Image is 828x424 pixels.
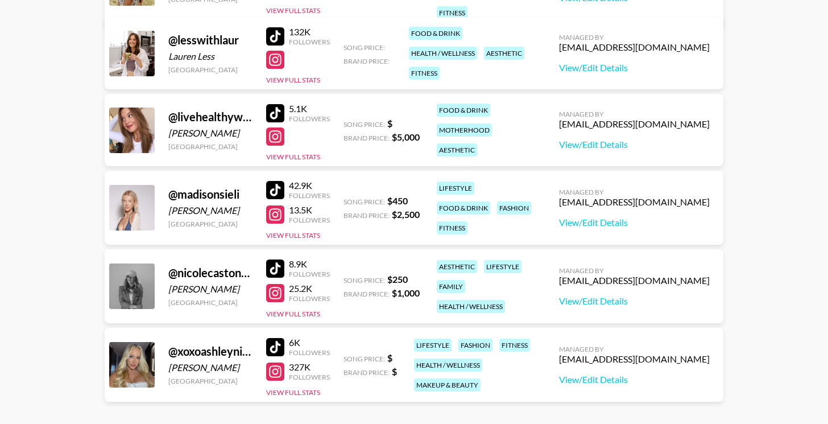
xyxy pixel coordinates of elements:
[289,114,330,123] div: Followers
[409,47,477,60] div: health / wellness
[168,362,252,373] div: [PERSON_NAME]
[414,359,482,372] div: health / wellness
[559,33,710,42] div: Managed By
[343,211,390,220] span: Brand Price:
[168,205,252,216] div: [PERSON_NAME]
[559,42,710,53] div: [EMAIL_ADDRESS][DOMAIN_NAME]
[559,295,710,307] a: View/Edit Details
[289,204,330,216] div: 13.5K
[437,280,465,293] div: family
[387,118,392,129] strong: $
[289,258,330,270] div: 8.9K
[289,216,330,224] div: Followers
[343,355,385,363] span: Song Price:
[343,120,385,129] span: Song Price:
[289,348,330,357] div: Followers
[343,197,385,206] span: Song Price:
[289,180,330,191] div: 42.9K
[559,374,710,385] a: View/Edit Details
[559,345,710,353] div: Managed By
[437,143,477,157] div: aesthetic
[343,57,390,65] span: Brand Price:
[437,6,467,19] div: fitness
[484,260,521,273] div: lifestyle
[343,368,390,377] span: Brand Price:
[392,209,420,220] strong: $ 2,500
[168,65,252,74] div: [GEOGRAPHIC_DATA]
[289,191,330,200] div: Followers
[437,124,492,137] div: motherhood
[168,33,252,47] div: @ lesswithlaur
[266,6,320,15] button: View Full Stats
[168,187,252,201] div: @ madisonsieli
[437,221,467,234] div: fitness
[266,310,320,318] button: View Full Stats
[437,182,474,195] div: lifestyle
[289,270,330,278] div: Followers
[168,142,252,151] div: [GEOGRAPHIC_DATA]
[168,283,252,295] div: [PERSON_NAME]
[559,275,710,286] div: [EMAIL_ADDRESS][DOMAIN_NAME]
[559,353,710,365] div: [EMAIL_ADDRESS][DOMAIN_NAME]
[168,127,252,139] div: [PERSON_NAME]
[409,67,440,80] div: fitness
[343,290,390,298] span: Brand Price:
[437,201,490,215] div: food & drink
[289,26,330,38] div: 132K
[499,339,530,352] div: fitness
[289,283,330,294] div: 25.2K
[437,300,505,313] div: health / wellness
[387,274,408,285] strong: $ 250
[484,47,524,60] div: aesthetic
[168,51,252,62] div: Lauren Less
[414,378,481,392] div: makeup & beauty
[387,352,392,363] strong: $
[559,217,710,228] a: View/Edit Details
[343,276,385,285] span: Song Price:
[392,366,397,377] strong: $
[289,373,330,381] div: Followers
[559,139,710,150] a: View/Edit Details
[266,388,320,397] button: View Full Stats
[437,260,477,273] div: aesthetic
[168,298,252,307] div: [GEOGRAPHIC_DATA]
[168,377,252,385] div: [GEOGRAPHIC_DATA]
[392,131,420,142] strong: $ 5,000
[289,337,330,348] div: 6K
[409,27,462,40] div: food & drink
[168,266,252,280] div: @ nicolecastonguayhogan
[168,220,252,228] div: [GEOGRAPHIC_DATA]
[266,153,320,161] button: View Full Stats
[392,287,420,298] strong: $ 1,000
[559,196,710,208] div: [EMAIL_ADDRESS][DOMAIN_NAME]
[559,110,710,118] div: Managed By
[168,110,252,124] div: @ livehealthywithlexi
[266,231,320,240] button: View Full Stats
[168,344,252,359] div: @ xoxoashleynicole
[289,361,330,373] div: 327K
[458,339,492,352] div: fashion
[437,104,490,117] div: food & drink
[289,38,330,46] div: Followers
[387,195,408,206] strong: $ 450
[266,76,320,84] button: View Full Stats
[289,103,330,114] div: 5.1K
[343,134,390,142] span: Brand Price:
[497,201,531,215] div: fashion
[414,339,452,352] div: lifestyle
[559,266,710,275] div: Managed By
[559,118,710,130] div: [EMAIL_ADDRESS][DOMAIN_NAME]
[559,188,710,196] div: Managed By
[559,62,710,73] a: View/Edit Details
[343,43,385,52] span: Song Price:
[289,294,330,303] div: Followers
